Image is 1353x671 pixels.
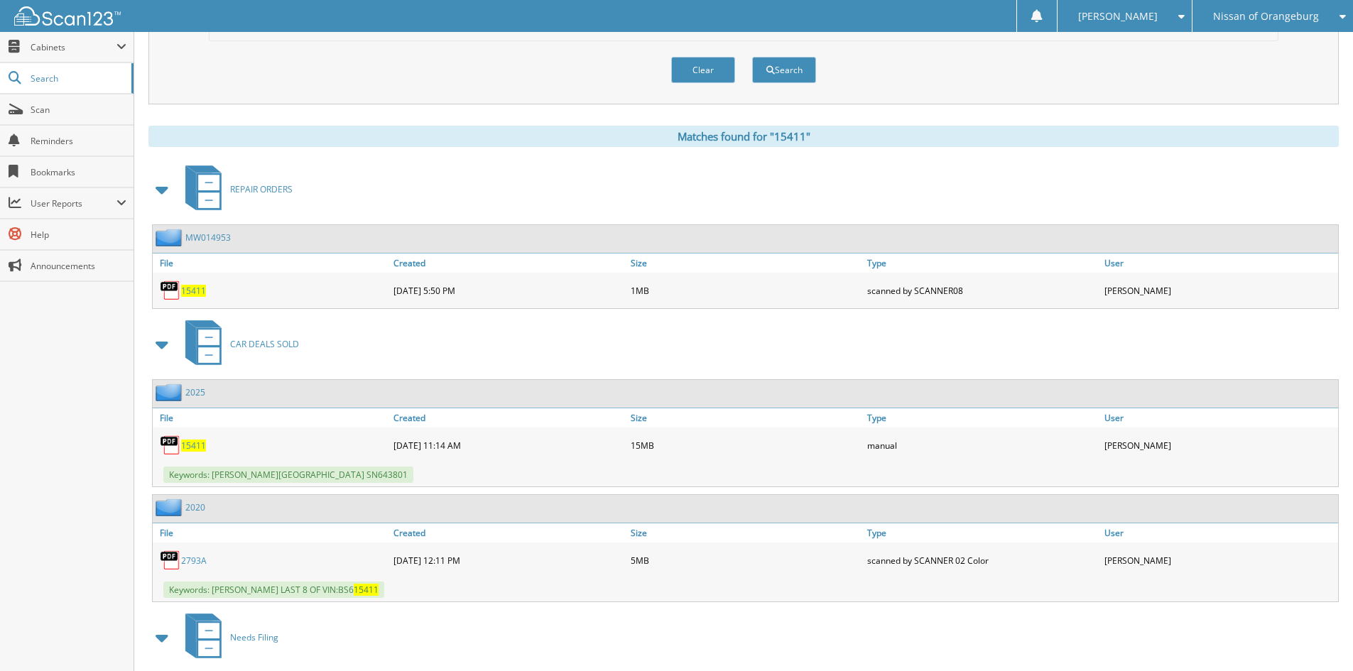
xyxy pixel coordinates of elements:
[627,546,864,574] div: 5MB
[31,260,126,272] span: Announcements
[14,6,121,26] img: scan123-logo-white.svg
[230,183,293,195] span: REPAIR ORDERS
[390,523,627,542] a: Created
[627,523,864,542] a: Size
[31,166,126,178] span: Bookmarks
[1101,253,1338,273] a: User
[31,135,126,147] span: Reminders
[153,253,390,273] a: File
[1101,546,1338,574] div: [PERSON_NAME]
[177,161,293,217] a: REPAIR ORDERS
[177,316,299,372] a: CAR DEALS SOLD
[181,440,206,452] a: 15411
[864,408,1101,427] a: Type
[230,338,299,350] span: CAR DEALS SOLD
[31,41,116,53] span: Cabinets
[148,126,1339,147] div: Matches found for "15411"
[390,546,627,574] div: [DATE] 12:11 PM
[181,285,206,297] a: 15411
[156,498,185,516] img: folder2.png
[177,609,278,665] a: Needs Filing
[185,231,231,244] a: MW014953
[181,555,207,567] a: 2793A
[163,467,413,483] span: Keywords: [PERSON_NAME][GEOGRAPHIC_DATA] SN643801
[390,408,627,427] a: Created
[1101,523,1338,542] a: User
[864,523,1101,542] a: Type
[864,276,1101,305] div: scanned by SCANNER08
[160,280,181,301] img: PDF.png
[156,229,185,246] img: folder2.png
[1078,12,1158,21] span: [PERSON_NAME]
[163,582,384,598] span: Keywords: [PERSON_NAME] LAST 8 OF VIN:BS6
[1101,276,1338,305] div: [PERSON_NAME]
[627,253,864,273] a: Size
[153,523,390,542] a: File
[1282,603,1353,671] iframe: Chat Widget
[864,431,1101,459] div: manual
[31,104,126,116] span: Scan
[1101,431,1338,459] div: [PERSON_NAME]
[31,229,126,241] span: Help
[752,57,816,83] button: Search
[390,276,627,305] div: [DATE] 5:50 PM
[153,408,390,427] a: File
[671,57,735,83] button: Clear
[230,631,278,643] span: Needs Filing
[185,386,205,398] a: 2025
[185,501,205,513] a: 2020
[1101,408,1338,427] a: User
[31,197,116,209] span: User Reports
[864,253,1101,273] a: Type
[390,253,627,273] a: Created
[390,431,627,459] div: [DATE] 11:14 AM
[1213,12,1319,21] span: Nissan of Orangeburg
[354,584,379,596] span: 15411
[31,72,124,84] span: Search
[627,431,864,459] div: 15MB
[160,550,181,571] img: PDF.png
[627,408,864,427] a: Size
[156,383,185,401] img: folder2.png
[864,546,1101,574] div: scanned by SCANNER 02 Color
[160,435,181,456] img: PDF.png
[627,276,864,305] div: 1MB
